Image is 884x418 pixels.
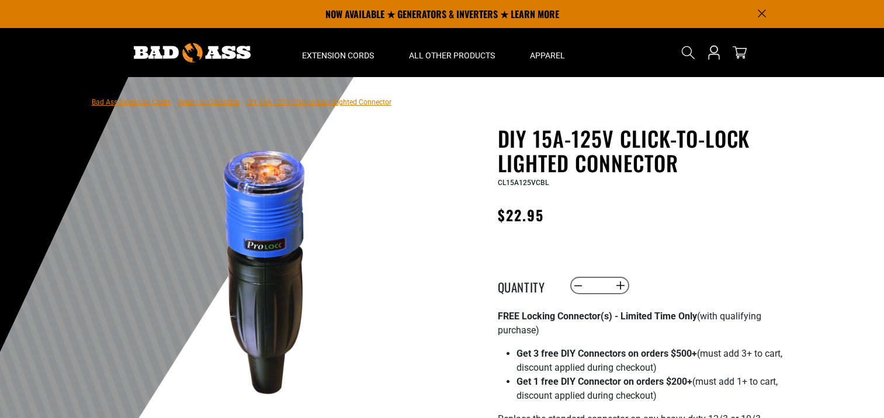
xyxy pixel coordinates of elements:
span: › [242,98,244,106]
summary: All Other Products [391,28,512,77]
summary: Apparel [512,28,583,77]
span: All Other Products [409,50,495,61]
nav: breadcrumbs [92,95,391,109]
strong: FREE Locking Connector(s) - Limited Time Only [498,311,697,322]
summary: Extension Cords [285,28,391,77]
span: (must add 1+ to cart, discount applied during checkout) [516,376,778,401]
span: › [173,98,175,106]
span: Extension Cords [302,50,374,61]
span: (with qualifying purchase) [498,311,761,336]
img: Bad Ass Extension Cords [134,43,251,62]
span: (must add 3+ to cart, discount applied during checkout) [516,348,782,373]
a: Return to Collection [178,98,240,106]
h1: DIY 15A-125V Click-to-Lock Lighted Connector [498,126,784,175]
span: DIY 15A-125V Click-to-Lock Lighted Connector [247,98,391,106]
summary: Search [679,43,698,62]
span: CL15A125VCBL [498,179,549,187]
a: Bad Ass Extension Cords [92,98,171,106]
strong: Get 3 free DIY Connectors on orders $500+ [516,348,697,359]
span: Apparel [530,50,565,61]
strong: Get 1 free DIY Connector on orders $200+ [516,376,692,387]
label: Quantity [498,278,556,293]
span: $22.95 [498,204,544,225]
